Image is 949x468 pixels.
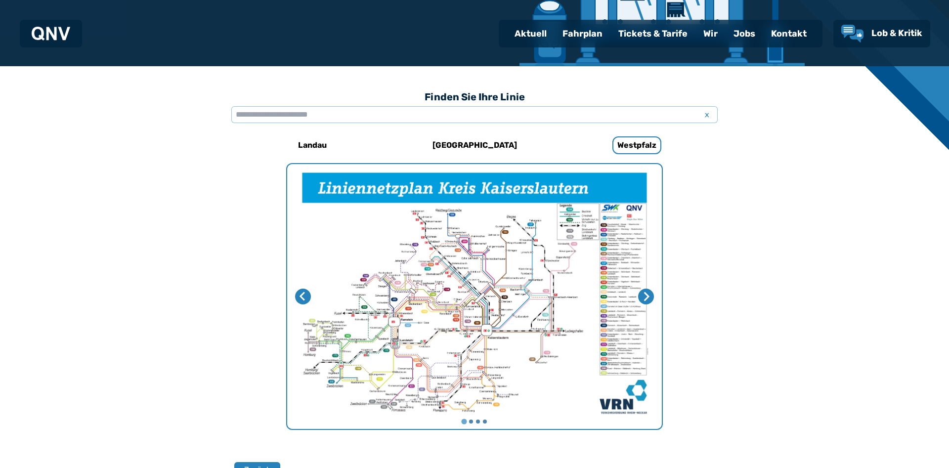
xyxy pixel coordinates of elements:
h3: Finden Sie Ihre Linie [231,86,718,108]
ul: Wählen Sie eine Seite zum Anzeigen [287,418,662,425]
span: x [700,109,714,121]
a: Lob & Kritik [841,25,922,43]
img: QNV Logo [32,27,70,41]
a: QNV Logo [32,24,70,43]
a: Fahrplan [555,21,610,46]
a: Kontakt [763,21,815,46]
a: Wir [695,21,726,46]
span: Lob & Kritik [871,28,922,39]
a: Jobs [726,21,763,46]
h6: [GEOGRAPHIC_DATA] [429,137,521,153]
div: My Favorite Images [287,164,662,429]
button: Gehe zu Seite 4 [483,420,487,424]
button: Gehe zu Seite 2 [469,420,473,424]
button: Gehe zu Seite 1 [461,419,467,425]
a: Westpfalz [571,133,702,157]
a: Aktuell [507,21,555,46]
a: [GEOGRAPHIC_DATA] [409,133,540,157]
a: Landau [247,133,378,157]
li: 1 von 4 [287,164,662,429]
h6: Westpfalz [612,136,661,154]
button: Nächste Seite [638,289,654,304]
a: Tickets & Tarife [610,21,695,46]
button: Letzte Seite [295,289,311,304]
h6: Landau [294,137,331,153]
img: Netzpläne Westpfalz Seite 1 von 4 [287,164,662,429]
button: Gehe zu Seite 3 [476,420,480,424]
